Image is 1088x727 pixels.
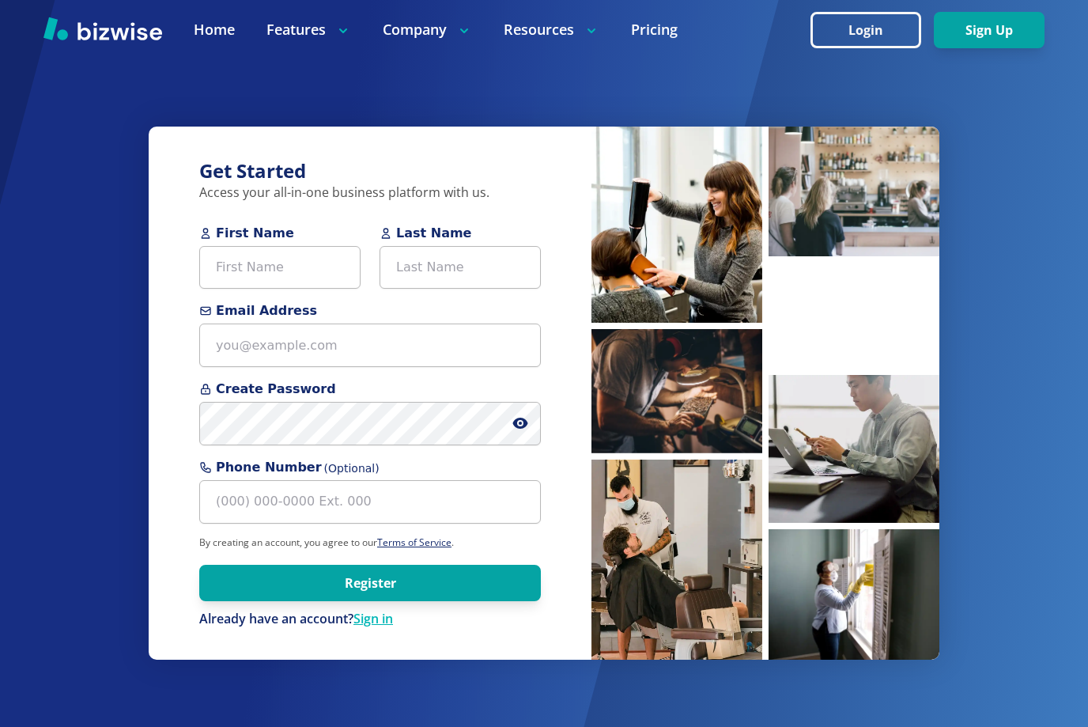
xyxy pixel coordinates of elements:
p: Features [266,20,351,40]
a: Home [194,20,235,40]
p: Company [383,20,472,40]
p: Already have an account? [199,611,541,628]
input: First Name [199,246,361,290]
a: Terms of Service [377,536,451,549]
span: Email Address [199,301,541,320]
a: Sign Up [934,23,1045,38]
img: Barber cutting hair [591,460,762,660]
img: People waiting at coffee bar [769,127,939,256]
a: Pricing [631,20,678,40]
img: Pastry chef making pastries [769,263,939,369]
input: you@example.com [199,324,541,367]
button: Register [199,565,541,601]
img: Man working on laptop [769,375,939,523]
span: Create Password [199,380,541,399]
input: (000) 000-0000 Ext. 000 [199,480,541,524]
img: Bizwise Logo [43,17,162,40]
img: Man inspecting coffee beans [591,329,762,453]
button: Sign Up [934,12,1045,48]
p: By creating an account, you agree to our . [199,536,541,549]
span: First Name [199,224,361,243]
p: Access your all-in-one business platform with us. [199,184,541,202]
input: Last Name [380,246,541,290]
img: Hairstylist blow drying hair [591,127,762,323]
h3: Get Started [199,158,541,184]
a: Login [810,23,934,38]
span: Last Name [380,224,541,243]
div: Already have an account?Sign in [199,611,541,628]
a: Sign in [353,610,393,627]
button: Login [810,12,921,48]
p: Resources [504,20,599,40]
img: Cleaner sanitizing windows [769,529,939,660]
span: Phone Number [199,458,541,477]
span: (Optional) [324,460,380,477]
